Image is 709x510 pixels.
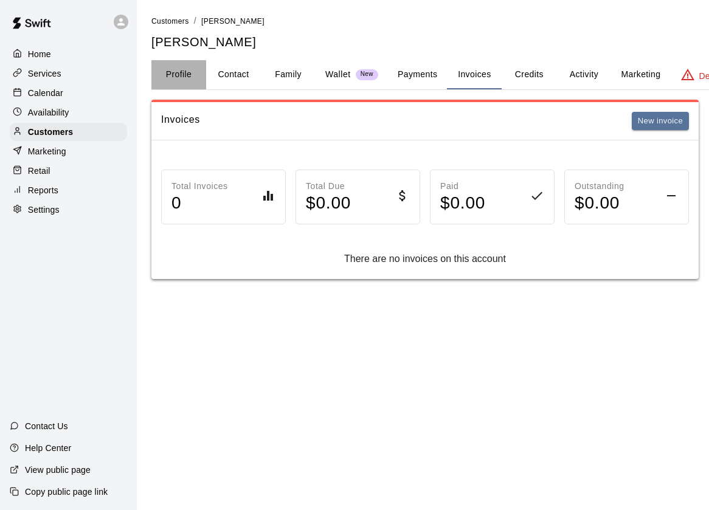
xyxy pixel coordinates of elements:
[10,201,127,219] a: Settings
[28,67,61,80] p: Services
[28,145,66,157] p: Marketing
[28,48,51,60] p: Home
[575,180,624,193] p: Outstanding
[10,181,127,199] a: Reports
[440,193,485,214] h4: $ 0.00
[28,106,69,119] p: Availability
[556,60,611,89] button: Activity
[632,112,689,131] button: New invoice
[28,126,73,138] p: Customers
[28,165,50,177] p: Retail
[325,68,351,81] p: Wallet
[502,60,556,89] button: Credits
[10,84,127,102] a: Calendar
[10,142,127,160] a: Marketing
[151,17,189,26] span: Customers
[611,60,670,89] button: Marketing
[575,193,624,214] h4: $ 0.00
[151,16,189,26] a: Customers
[25,442,71,454] p: Help Center
[201,17,265,26] span: [PERSON_NAME]
[261,60,316,89] button: Family
[440,180,485,193] p: Paid
[306,193,351,214] h4: $ 0.00
[171,180,228,193] p: Total Invoices
[171,193,228,214] h4: 0
[206,60,261,89] button: Contact
[388,60,447,89] button: Payments
[151,60,206,89] button: Profile
[161,112,200,131] h6: Invoices
[10,64,127,83] a: Services
[356,71,378,78] span: New
[10,123,127,141] a: Customers
[10,45,127,63] a: Home
[10,103,127,122] a: Availability
[28,184,58,196] p: Reports
[306,180,351,193] p: Total Due
[447,60,502,89] button: Invoices
[25,420,68,432] p: Contact Us
[10,162,127,180] a: Retail
[28,204,60,216] p: Settings
[28,87,63,99] p: Calendar
[194,15,196,27] li: /
[161,253,689,264] div: There are no invoices on this account
[25,486,108,498] p: Copy public page link
[25,464,91,476] p: View public page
